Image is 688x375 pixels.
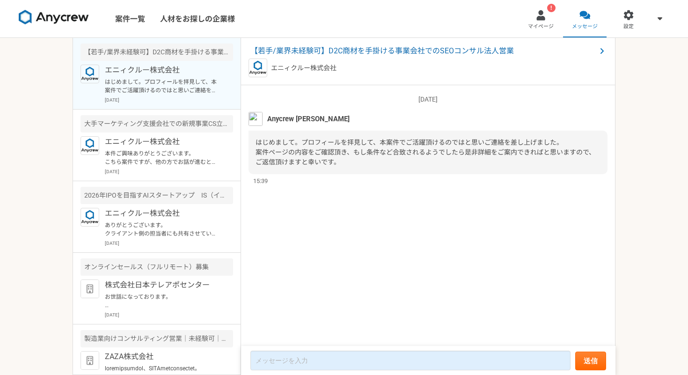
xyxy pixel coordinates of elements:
[81,187,233,204] div: 2026年IPOを目指すAIスタートアップ IS（インサイドセールス）
[528,23,554,30] span: マイページ
[105,65,220,76] p: エニィクルー株式会社
[81,136,99,155] img: logo_text_blue_01.png
[249,95,607,104] p: [DATE]
[105,149,220,166] p: 本件ご興味ありがとうございます。 こちら案件ですが、他の方でお話が進むとのことで案件がクローズとなりました。ご紹介に至らず申し訳ございません。 引き続き別件などご応募いただければと思います。 よ...
[623,23,634,30] span: 設定
[81,279,99,298] img: default_org_logo-42cde973f59100197ec2c8e796e4974ac8490bb5b08a0eb061ff975e4574aa76.png
[105,78,220,95] p: はじめまして。プロフィールを拝見して、本案件でご活躍頂けるのではと思いご連絡を差し上げました。 案件ページの内容をご確認頂き、もし条件など合致されるようでしたら是非詳細をご案内できればと思います...
[19,10,89,25] img: 8DqYSo04kwAAAAASUVORK5CYII=
[253,176,268,185] span: 15:39
[105,168,233,175] p: [DATE]
[81,44,233,61] div: 【若手/業界未経験可】D2C商材を手掛ける事業会社でのSEOコンサル法人営業
[81,115,233,132] div: 大手マーケティング支援会社での新規事業CS立ち上げポジションを募集
[105,293,220,309] p: お世話になっております。 プロフィール拝見してとても魅力的なご経歴で、 ぜひ一度、弊社面談をお願いできないでしょうか？ [URL][DOMAIN_NAME][DOMAIN_NAME] 当社ですが...
[81,330,233,347] div: 製造業向けコンサルティング営業｜未経験可｜法人営業としてキャリアアップしたい方
[250,45,596,57] span: 【若手/業界未経験可】D2C商材を手掛ける事業会社でのSEOコンサル法人営業
[575,352,606,370] button: 送信
[105,351,220,362] p: ZAZA株式会社
[249,59,267,77] img: logo_text_blue_01.png
[105,96,233,103] p: [DATE]
[572,23,598,30] span: メッセージ
[105,221,220,238] p: ありがとうございます。 クライアント側の担当者にも共有させていただきます。 多数の応募をいただいておりますので、選考にお時間を要するかと思いますので、ご連絡まで少々お待ちいただければと思います。...
[256,139,595,166] span: はじめまして。プロフィールを拝見して、本案件でご活躍頂けるのではと思いご連絡を差し上げました。 案件ページの内容をご確認頂き、もし条件など合致されるようでしたら是非詳細をご案内できればと思います...
[81,208,99,227] img: logo_text_blue_01.png
[105,279,220,291] p: 株式会社日本テレアポセンター
[105,136,220,147] p: エニィクルー株式会社
[81,351,99,370] img: default_org_logo-42cde973f59100197ec2c8e796e4974ac8490bb5b08a0eb061ff975e4574aa76.png
[547,4,556,12] div: !
[249,112,263,126] img: tomoya_yamashita.jpeg
[267,114,350,124] span: Anycrew [PERSON_NAME]
[81,65,99,83] img: logo_text_blue_01.png
[271,63,337,73] p: エニィクルー株式会社
[105,311,233,318] p: [DATE]
[81,258,233,276] div: オンラインセールス（フルリモート）募集
[105,240,233,247] p: [DATE]
[105,208,220,219] p: エニィクルー株式会社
